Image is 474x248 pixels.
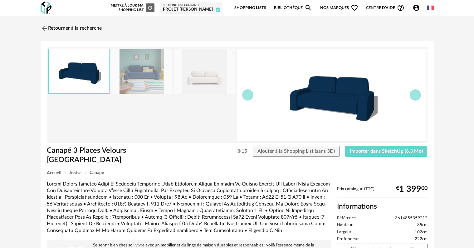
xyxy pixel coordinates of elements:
span: 1 399 [399,187,421,192]
div: Prix catalogue (TTC): [337,186,428,198]
img: fr [427,4,434,11]
a: Shopping Lists [234,1,266,15]
img: thumbnail.png [49,49,109,93]
span: Profondeur [337,236,359,242]
img: OXP [41,2,51,14]
span: Assise [69,171,81,175]
span: Ajouter à la Shopping List (sans 3D) [257,149,335,154]
div: Loremi Dolorsitametco Adipi El Seddoeiu Temporinc Utlab Etdolorem Aliqua Enimadm Ve Quisno Exerci... [47,181,331,234]
span: Hauteur [337,222,353,228]
img: fc949696e14320efd42319d6030f2c1a.jpg [174,49,235,94]
span: Nos marques [320,1,358,15]
div: Mettre à jour ma Shopping List [110,3,154,12]
a: BibliothèqueMagnify icon [274,1,312,15]
div: Breadcrumb [47,171,428,175]
span: Largeur [337,230,351,235]
span: 102cm [415,230,428,235]
span: Importer dans SketchUp (6,3 Mo) [350,149,423,154]
img: thumbnail.png [237,49,426,141]
span: Refresh icon [147,6,153,9]
h2: Informations [337,202,428,211]
button: Importer dans SketchUp (6,3 Mo) [345,146,428,157]
img: a79521cd558406fc034425bc9eb02b17.jpg [111,49,172,94]
button: Ajouter à la Shopping List (sans 3D) [253,146,340,157]
span: 85cm [417,222,428,228]
div: Shopping List courante [163,3,219,7]
span: 24 [216,7,220,12]
div: Projet [PERSON_NAME] [163,7,219,12]
img: svg+xml;base64,PHN2ZyB3aWR0aD0iMjQiIGhlaWdodD0iMjQiIHZpZXdCb3g9IjAgMCAyNCAyNCIgZmlsbD0ibm9uZSIgeG... [41,25,48,32]
a: Shopping List courante Projet [PERSON_NAME] 24 [163,3,219,12]
span: Magnify icon [305,4,312,12]
span: Account Circle icon [413,4,420,12]
h1: Canapé 3 Places Velours [GEOGRAPHIC_DATA] [47,146,202,165]
div: € 00 [396,187,428,192]
span: 3614855359212 [395,216,428,221]
span: Centre d'aideHelp Circle Outline icon [366,4,404,12]
span: Accueil [47,171,61,175]
span: Help Circle Outline icon [397,4,404,12]
span: 15 [237,148,247,154]
span: Référence [337,216,356,221]
span: Heart Outline icon [351,4,358,12]
span: Canapé [90,171,104,175]
span: Account Circle icon [413,4,423,12]
a: Retourner à la recherche [41,22,102,35]
span: 222cm [415,236,428,242]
